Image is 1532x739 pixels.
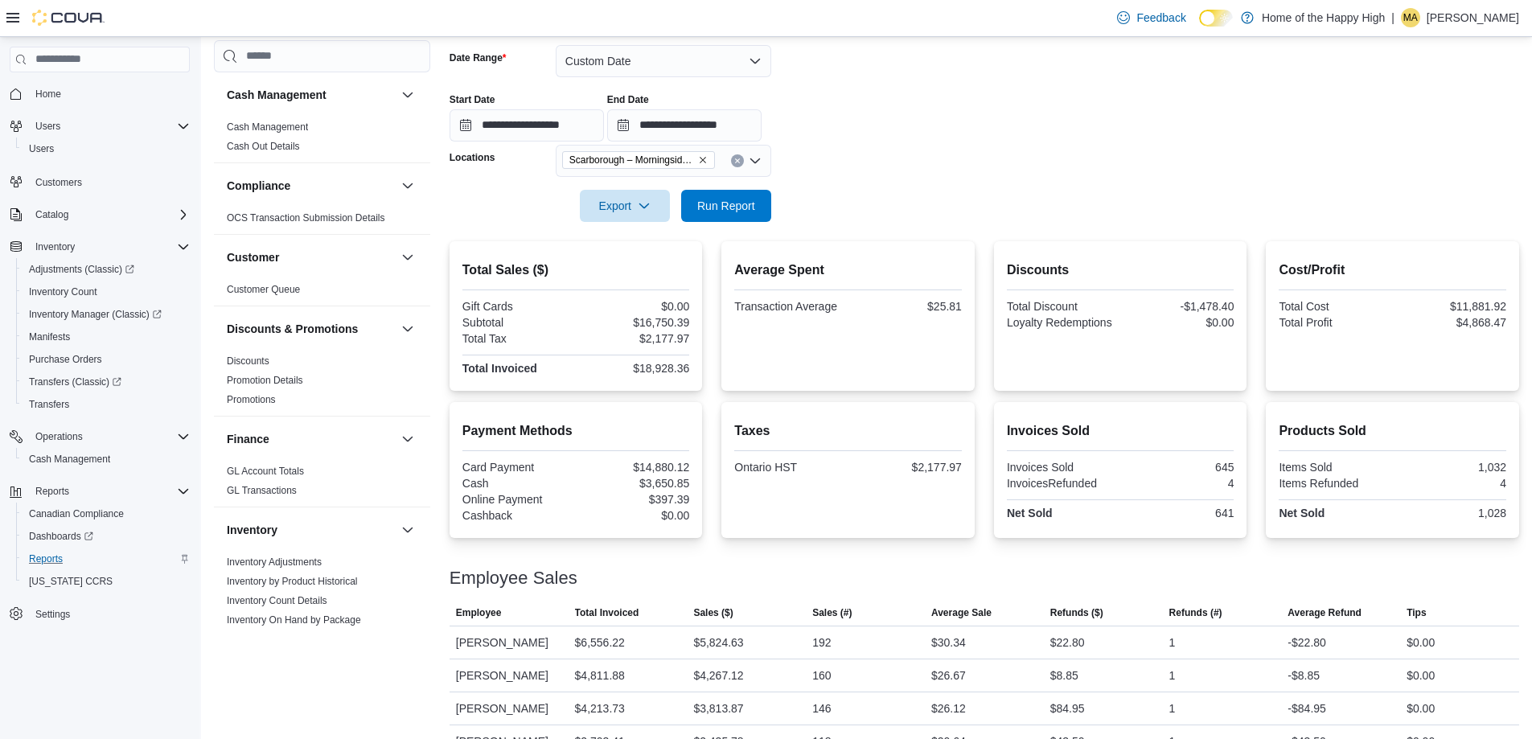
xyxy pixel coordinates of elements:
[3,236,196,258] button: Inventory
[589,190,660,222] span: Export
[1396,316,1506,329] div: $4,868.47
[29,482,190,501] span: Reports
[569,152,695,168] span: Scarborough – Morningside - Friendly Stranger
[29,142,54,155] span: Users
[227,431,269,447] h3: Finance
[227,283,300,296] span: Customer Queue
[227,121,308,133] a: Cash Management
[812,606,852,619] span: Sales (#)
[1123,507,1234,519] div: 641
[227,595,327,606] a: Inventory Count Details
[3,425,196,448] button: Operations
[227,140,300,153] span: Cash Out Details
[697,198,755,214] span: Run Report
[23,282,104,302] a: Inventory Count
[16,303,196,326] a: Inventory Manager (Classic)
[1169,606,1222,619] span: Refunds (#)
[16,281,196,303] button: Inventory Count
[214,117,430,162] div: Cash Management
[23,549,190,569] span: Reports
[227,466,304,477] a: GL Account Totals
[29,285,97,298] span: Inventory Count
[23,504,130,523] a: Canadian Compliance
[579,362,689,375] div: $18,928.36
[812,699,831,718] div: 146
[23,395,190,414] span: Transfers
[23,305,190,324] span: Inventory Manager (Classic)
[227,485,297,496] a: GL Transactions
[579,332,689,345] div: $2,177.97
[1050,606,1103,619] span: Refunds ($)
[1169,666,1176,685] div: 1
[1279,421,1506,441] h2: Products Sold
[693,633,743,652] div: $5,824.63
[852,300,962,313] div: $25.81
[1288,666,1320,685] div: -$8.85
[462,421,690,441] h2: Payment Methods
[23,372,128,392] a: Transfers (Classic)
[556,45,771,77] button: Custom Date
[227,141,300,152] a: Cash Out Details
[227,556,322,568] a: Inventory Adjustments
[580,190,670,222] button: Export
[35,88,61,101] span: Home
[693,699,743,718] div: $3,813.87
[35,608,70,621] span: Settings
[398,429,417,449] button: Finance
[450,626,569,659] div: [PERSON_NAME]
[1007,421,1234,441] h2: Invoices Sold
[931,699,966,718] div: $26.12
[23,350,109,369] a: Purchase Orders
[23,350,190,369] span: Purchase Orders
[456,606,502,619] span: Employee
[227,614,361,626] a: Inventory On Hand by Package
[227,431,395,447] button: Finance
[29,173,88,192] a: Customers
[29,482,76,501] button: Reports
[29,205,190,224] span: Catalog
[23,305,168,324] a: Inventory Manager (Classic)
[23,139,190,158] span: Users
[16,348,196,371] button: Purchase Orders
[29,84,190,104] span: Home
[1288,633,1325,652] div: -$22.80
[1407,606,1426,619] span: Tips
[29,604,190,624] span: Settings
[1050,666,1078,685] div: $8.85
[227,375,303,386] a: Promotion Details
[398,520,417,540] button: Inventory
[398,319,417,339] button: Discounts & Promotions
[23,572,119,591] a: [US_STATE] CCRS
[227,594,327,607] span: Inventory Count Details
[29,552,63,565] span: Reports
[16,570,196,593] button: [US_STATE] CCRS
[462,300,573,313] div: Gift Cards
[812,666,831,685] div: 160
[575,699,625,718] div: $4,213.73
[35,485,69,498] span: Reports
[1123,461,1234,474] div: 645
[1007,461,1117,474] div: Invoices Sold
[29,205,75,224] button: Catalog
[398,248,417,267] button: Customer
[1396,507,1506,519] div: 1,028
[227,284,300,295] a: Customer Queue
[1288,606,1362,619] span: Average Refund
[462,461,573,474] div: Card Payment
[450,659,569,692] div: [PERSON_NAME]
[29,237,190,257] span: Inventory
[3,480,196,503] button: Reports
[1427,8,1519,27] p: [PERSON_NAME]
[227,393,276,406] span: Promotions
[931,606,992,619] span: Average Sale
[29,507,124,520] span: Canadian Compliance
[23,282,190,302] span: Inventory Count
[29,575,113,588] span: [US_STATE] CCRS
[35,120,60,133] span: Users
[16,326,196,348] button: Manifests
[29,330,70,343] span: Manifests
[23,504,190,523] span: Canadian Compliance
[398,176,417,195] button: Compliance
[227,614,361,626] span: Inventory On Hand by Package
